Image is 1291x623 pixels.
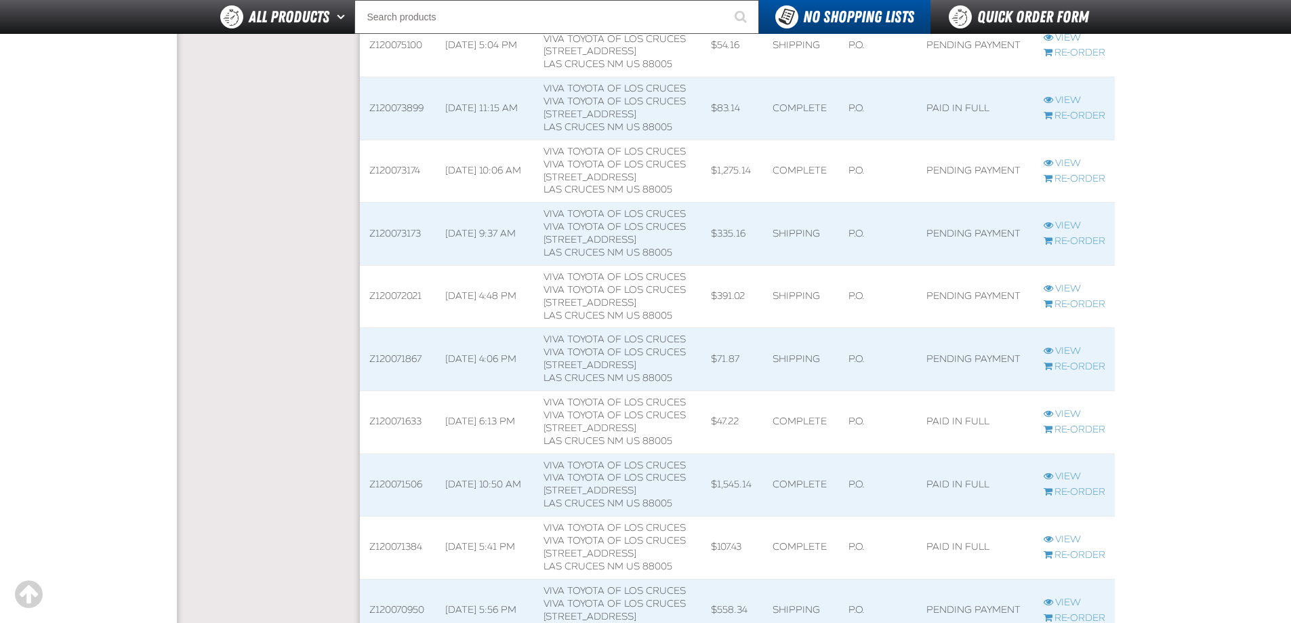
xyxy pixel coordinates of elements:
[607,498,623,509] span: NM
[917,265,1034,328] td: Pending payment
[626,372,640,384] span: US
[544,611,636,622] span: [STREET_ADDRESS]
[360,328,436,391] td: Z120071867
[917,391,1034,454] td: Paid in full
[1044,110,1105,123] a: Re-Order Z120073899 order
[763,454,839,517] td: Complete
[607,121,623,133] span: NM
[626,247,640,258] span: US
[607,561,623,572] span: NM
[763,140,839,203] td: Complete
[642,184,672,195] bdo: 88005
[917,77,1034,140] td: Paid in full
[544,548,636,559] span: [STREET_ADDRESS]
[839,265,917,328] td: P.O.
[1044,32,1105,45] a: View Z120075100 order
[544,45,636,57] span: [STREET_ADDRESS]
[701,140,763,203] td: $1,275.14
[1044,283,1105,296] a: View Z120072021 order
[839,454,917,517] td: P.O.
[1044,470,1105,483] a: View Z120071506 order
[763,14,839,77] td: Shipping
[544,221,686,233] span: Viva Toyota of Los Cruces
[626,561,640,572] span: US
[701,203,763,266] td: $335.16
[360,454,436,517] td: Z120071506
[1044,220,1105,233] a: View Z120073173 order
[544,284,686,296] span: Viva Toyota of Los Cruces
[917,14,1034,77] td: Pending payment
[839,391,917,454] td: P.O.
[544,422,636,434] span: [STREET_ADDRESS]
[626,58,640,70] span: US
[436,77,534,140] td: [DATE] 11:15 AM
[642,247,672,258] bdo: 88005
[701,391,763,454] td: $47.22
[701,265,763,328] td: $391.02
[544,535,686,546] span: Viva Toyota of Los Cruces
[544,598,686,609] span: Viva Toyota of Los Cruces
[544,585,686,597] b: Viva Toyota of Los Cruces
[544,271,686,283] b: Viva Toyota of Los Cruces
[1044,361,1105,374] a: Re-Order Z120071867 order
[360,265,436,328] td: Z120072021
[1044,94,1105,107] a: View Z120073899 order
[360,391,436,454] td: Z120071633
[360,77,436,140] td: Z120073899
[436,517,534,580] td: [DATE] 5:41 PM
[626,121,640,133] span: US
[544,397,686,408] b: Viva Toyota of Los Cruces
[607,435,623,447] span: NM
[544,435,604,447] span: LAS CRUCES
[917,140,1034,203] td: Pending payment
[1044,47,1105,60] a: Re-Order Z120075100 order
[917,203,1034,266] td: Pending payment
[436,454,534,517] td: [DATE] 10:50 AM
[544,472,686,483] span: Viva Toyota of Los Cruces
[763,391,839,454] td: Complete
[436,265,534,328] td: [DATE] 4:48 PM
[544,460,686,471] b: Viva Toyota of Los Cruces
[1044,597,1105,609] a: View Z120070950 order
[1044,235,1105,248] a: Re-Order Z120073173 order
[626,435,640,447] span: US
[701,77,763,140] td: $83.14
[544,234,636,245] span: [STREET_ADDRESS]
[642,561,672,572] bdo: 88005
[544,372,604,384] span: LAS CRUCES
[544,297,636,308] span: [STREET_ADDRESS]
[607,372,623,384] span: NM
[607,184,623,195] span: NM
[642,498,672,509] bdo: 88005
[544,96,686,107] span: Viva Toyota of Los Cruces
[839,14,917,77] td: P.O.
[544,346,686,358] span: Viva Toyota of Los Cruces
[544,121,604,133] span: LAS CRUCES
[607,247,623,258] span: NM
[544,498,604,509] span: LAS CRUCES
[626,498,640,509] span: US
[544,33,686,45] span: Viva Toyota of Los Cruces
[917,517,1034,580] td: Paid in full
[626,184,640,195] span: US
[1044,534,1105,546] a: View Z120071384 order
[607,310,623,321] span: NM
[360,517,436,580] td: Z120071384
[360,203,436,266] td: Z120073173
[763,265,839,328] td: Shipping
[642,310,672,321] bdo: 88005
[544,409,686,421] span: Viva Toyota of Los Cruces
[436,14,534,77] td: [DATE] 5:04 PM
[839,77,917,140] td: P.O.
[14,580,43,609] div: Scroll to the top
[249,5,329,29] span: All Products
[839,140,917,203] td: P.O.
[1044,298,1105,311] a: Re-Order Z120072021 order
[642,121,672,133] bdo: 88005
[544,146,686,157] b: Viva Toyota of Los Cruces
[839,517,917,580] td: P.O.
[544,108,636,120] span: [STREET_ADDRESS]
[626,310,640,321] span: US
[1044,424,1105,437] a: Re-Order Z120071633 order
[436,328,534,391] td: [DATE] 4:06 PM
